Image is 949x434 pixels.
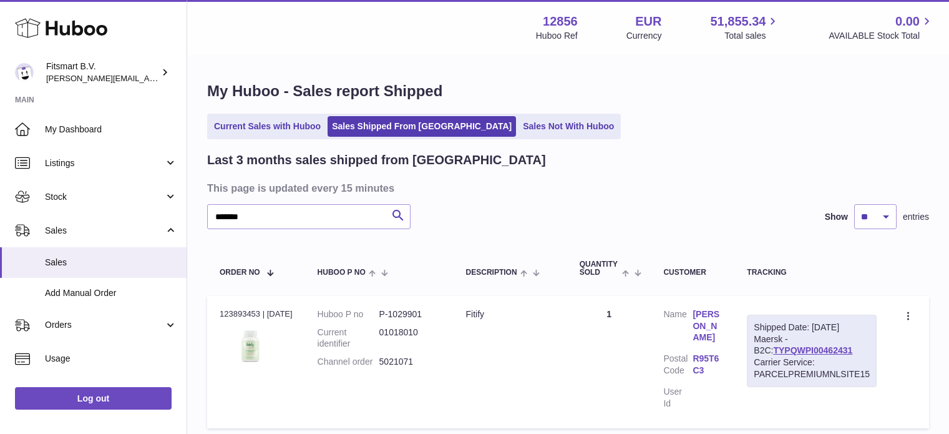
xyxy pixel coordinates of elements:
[318,327,379,350] dt: Current identifier
[46,73,250,83] span: [PERSON_NAME][EMAIL_ADDRESS][DOMAIN_NAME]
[379,308,441,320] dd: P-1029901
[663,386,693,410] dt: User Id
[903,211,929,223] span: entries
[693,308,722,344] a: [PERSON_NAME]
[724,30,780,42] span: Total sales
[567,296,651,428] td: 1
[829,30,934,42] span: AVAILABLE Stock Total
[45,257,177,269] span: Sales
[45,287,177,299] span: Add Manual Order
[318,308,379,320] dt: Huboo P no
[895,13,920,30] span: 0.00
[536,30,578,42] div: Huboo Ref
[45,191,164,203] span: Stock
[379,327,441,350] dd: 01018010
[773,345,852,355] a: TYPQWPI00462431
[754,322,870,333] div: Shipped Date: [DATE]
[635,13,661,30] strong: EUR
[207,81,929,101] h1: My Huboo - Sales report Shipped
[220,269,260,277] span: Order No
[318,269,366,277] span: Huboo P no
[210,116,325,137] a: Current Sales with Huboo
[45,124,177,136] span: My Dashboard
[207,181,926,195] h3: This page is updated every 15 minutes
[45,319,164,331] span: Orders
[220,323,282,368] img: 128561739542540.png
[328,116,516,137] a: Sales Shipped From [GEOGRAPHIC_DATA]
[825,211,848,223] label: Show
[663,308,693,347] dt: Name
[710,13,766,30] span: 51,855.34
[747,315,877,387] div: Maersk - B2C:
[829,13,934,42] a: 0.00 AVAILABLE Stock Total
[663,353,693,380] dt: Postal Code
[710,13,780,42] a: 51,855.34 Total sales
[46,61,158,84] div: Fitsmart B.V.
[747,269,877,277] div: Tracking
[220,308,293,320] div: 123893453 | [DATE]
[543,13,578,30] strong: 12856
[15,63,34,82] img: jonathan@leaderoo.com
[466,308,555,320] div: Fitify
[466,269,517,277] span: Description
[626,30,662,42] div: Currency
[15,387,172,410] a: Log out
[518,116,618,137] a: Sales Not With Huboo
[379,356,441,368] dd: 5021071
[663,269,722,277] div: Customer
[318,356,379,368] dt: Channel order
[207,152,546,169] h2: Last 3 months sales shipped from [GEOGRAPHIC_DATA]
[45,225,164,237] span: Sales
[754,357,870,380] div: Carrier Service: PARCELPREMIUMNLSITE15
[580,260,619,277] span: Quantity Sold
[45,157,164,169] span: Listings
[693,353,722,377] a: R95T6C3
[45,353,177,365] span: Usage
